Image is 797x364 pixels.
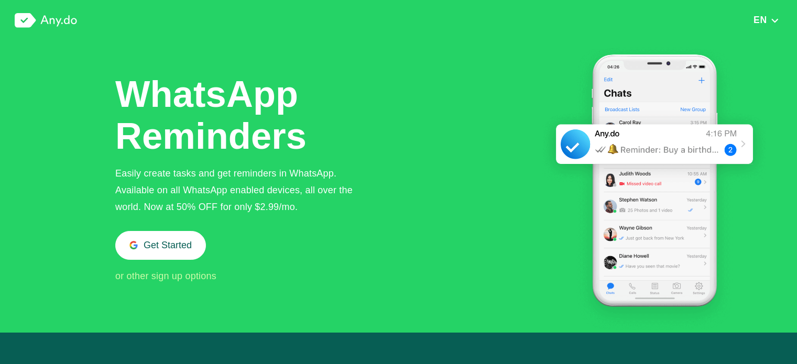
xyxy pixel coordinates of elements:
[754,15,767,25] span: EN
[770,17,779,24] img: down
[15,13,77,28] img: logo
[115,231,206,260] button: Get Started
[115,165,370,215] div: Easily create tasks and get reminders in WhatsApp. Available on all WhatsApp enabled devices, all...
[115,73,309,157] h1: WhatsApp Reminders
[115,271,216,281] span: or other sign up options
[750,14,782,26] button: EN
[542,41,767,333] img: WhatsApp Tasks & Reminders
